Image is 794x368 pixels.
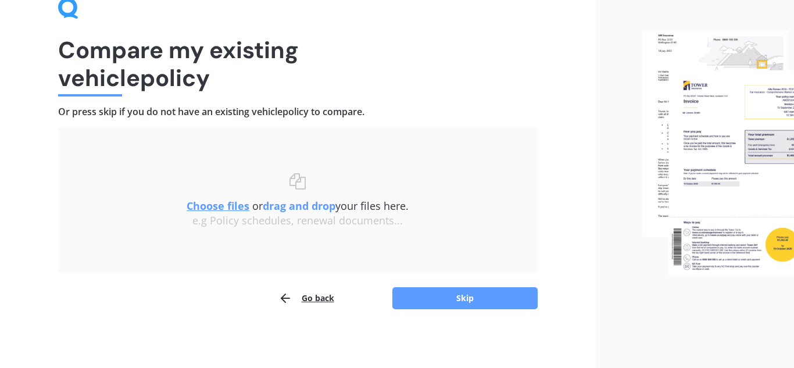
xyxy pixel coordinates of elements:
button: Skip [392,287,538,309]
span: or your files here. [187,199,409,213]
button: Go back [278,287,334,310]
b: drag and drop [263,199,335,213]
h1: Compare my existing vehicle policy [58,36,538,92]
u: Choose files [187,199,249,213]
div: e.g Policy schedules, renewal documents... [81,215,514,227]
h4: Or press skip if you do not have an existing vehicle policy to compare. [58,106,538,118]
